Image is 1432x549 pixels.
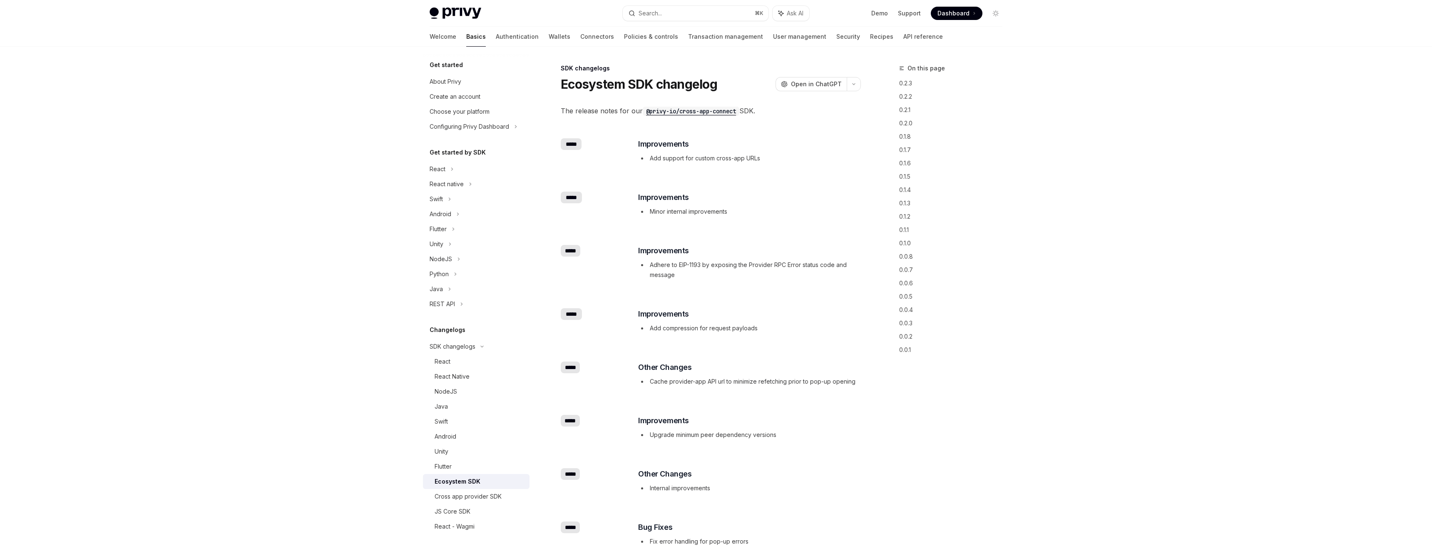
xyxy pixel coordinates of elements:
a: 0.0.6 [899,277,1009,290]
a: API reference [903,27,943,47]
span: Improvements [638,415,689,427]
div: REST API [430,299,455,309]
a: Choose your platform [423,104,530,119]
a: User management [773,27,826,47]
span: Other Changes [638,468,691,480]
a: 0.0.4 [899,303,1009,317]
a: 0.2.2 [899,90,1009,103]
a: Demo [871,9,888,17]
a: Android [423,429,530,444]
h5: Changelogs [430,325,465,335]
a: 0.0.3 [899,317,1009,330]
span: ⌘ K [755,10,763,17]
div: Flutter [435,462,452,472]
span: Other Changes [638,362,691,373]
a: Security [836,27,860,47]
div: Swift [435,417,448,427]
a: 0.1.3 [899,197,1009,210]
div: Configuring Privy Dashboard [430,122,509,132]
div: Cross app provider SDK [435,492,502,502]
a: 0.1.2 [899,210,1009,223]
div: Create an account [430,92,480,102]
div: About Privy [430,77,461,87]
span: Improvements [638,138,689,150]
a: About Privy [423,74,530,89]
code: @privy-io/cross-app-connect [643,107,739,116]
div: Unity [435,447,448,457]
a: 0.1.4 [899,183,1009,197]
a: 0.2.1 [899,103,1009,117]
div: NodeJS [430,254,452,264]
div: Java [430,284,443,294]
a: Recipes [870,27,893,47]
div: React [430,164,445,174]
h1: Ecosystem SDK changelog [561,77,717,92]
a: Unity [423,444,530,459]
a: Authentication [496,27,539,47]
button: Search...⌘K [623,6,768,21]
li: Internal improvements [638,483,860,493]
span: Improvements [638,245,689,257]
span: Dashboard [937,9,970,17]
a: Java [423,399,530,414]
a: 0.1.5 [899,170,1009,183]
a: NodeJS [423,384,530,399]
a: Wallets [549,27,570,47]
a: 0.1.7 [899,143,1009,157]
a: Swift [423,414,530,429]
div: React - Wagmi [435,522,475,532]
span: Improvements [638,308,689,320]
span: Improvements [638,192,689,203]
div: Search... [639,8,662,18]
a: Basics [466,27,486,47]
li: Fix error handling for pop-up errors [638,537,860,547]
a: 0.0.7 [899,263,1009,277]
a: React - Wagmi [423,519,530,534]
li: Upgrade minimum peer dependency versions [638,430,860,440]
a: Flutter [423,459,530,474]
div: JS Core SDK [435,507,470,517]
h5: Get started by SDK [430,147,486,157]
div: Swift [430,194,443,204]
a: 0.2.0 [899,117,1009,130]
div: Java [435,402,448,412]
a: Cross app provider SDK [423,489,530,504]
a: Transaction management [688,27,763,47]
div: Unity [430,239,443,249]
div: Ecosystem SDK [435,477,480,487]
img: light logo [430,7,481,19]
div: React native [430,179,464,189]
a: Welcome [430,27,456,47]
button: Toggle dark mode [989,7,1002,20]
span: On this page [907,63,945,73]
a: 0.1.1 [899,223,1009,237]
div: Python [430,269,449,279]
a: Ecosystem SDK [423,474,530,489]
div: SDK changelogs [561,64,861,72]
a: JS Core SDK [423,504,530,519]
span: Bug Fixes [638,522,672,533]
a: Connectors [580,27,614,47]
h5: Get started [430,60,463,70]
button: Open in ChatGPT [776,77,847,91]
span: Open in ChatGPT [791,80,842,88]
a: 0.0.5 [899,290,1009,303]
div: React Native [435,372,470,382]
a: 0.1.0 [899,237,1009,250]
button: Ask AI [773,6,809,21]
span: The release notes for our SDK. [561,105,861,117]
a: 0.0.8 [899,250,1009,263]
a: 0.0.1 [899,343,1009,357]
a: 0.1.6 [899,157,1009,170]
li: Adhere to EIP-1193 by exposing the Provider RPC Error status code and message [638,260,860,280]
div: Android [430,209,451,219]
div: Android [435,432,456,442]
a: Create an account [423,89,530,104]
a: 0.0.2 [899,330,1009,343]
a: React Native [423,369,530,384]
div: SDK changelogs [430,342,475,352]
a: React [423,354,530,369]
li: Add support for custom cross-app URLs [638,153,860,163]
li: Minor internal improvements [638,207,860,217]
div: React [435,357,450,367]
